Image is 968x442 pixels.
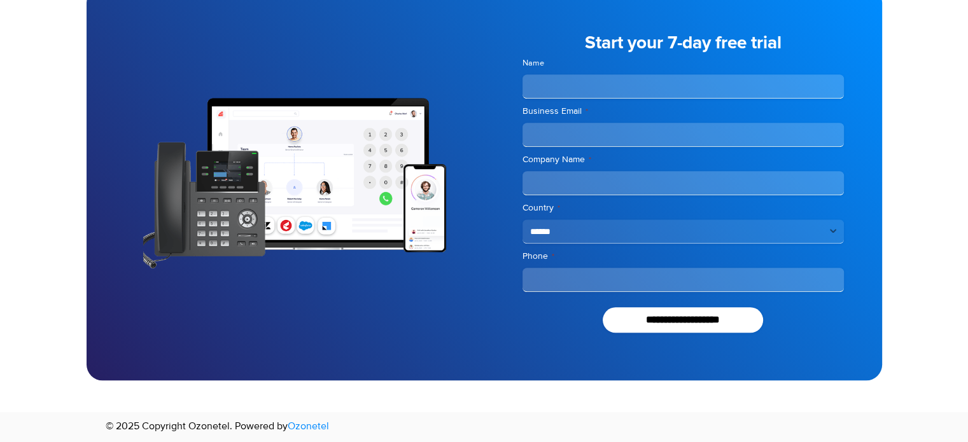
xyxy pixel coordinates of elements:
[523,57,844,69] label: Name
[288,418,329,434] a: Ozonetel
[523,153,844,166] label: Company Name
[523,202,844,214] label: Country
[523,34,844,52] h5: Start your 7-day free trial
[523,250,844,263] label: Phone
[106,418,651,434] p: © 2025 Copyright Ozonetel. Powered by
[523,105,844,118] label: Business Email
